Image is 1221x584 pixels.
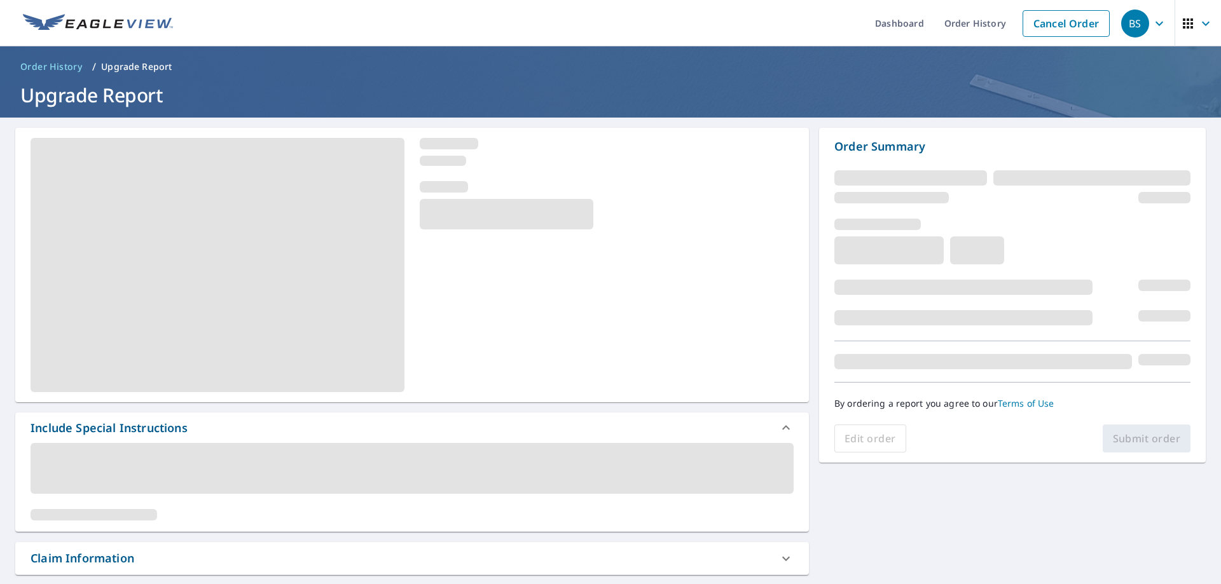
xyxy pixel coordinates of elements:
[31,550,134,567] div: Claim Information
[15,57,87,77] a: Order History
[834,138,1190,155] p: Order Summary
[998,397,1054,409] a: Terms of Use
[101,60,172,73] p: Upgrade Report
[92,59,96,74] li: /
[15,412,809,443] div: Include Special Instructions
[20,60,82,73] span: Order History
[23,14,173,33] img: EV Logo
[15,57,1206,77] nav: breadcrumb
[15,542,809,574] div: Claim Information
[15,82,1206,108] h1: Upgrade Report
[834,398,1190,409] p: By ordering a report you agree to our
[1023,10,1110,37] a: Cancel Order
[1121,10,1149,37] div: BS
[31,419,188,437] div: Include Special Instructions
